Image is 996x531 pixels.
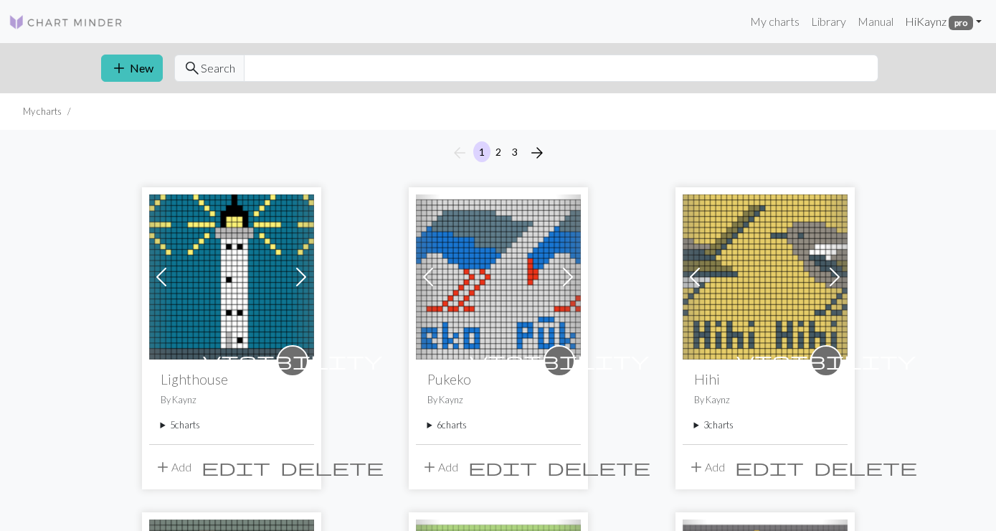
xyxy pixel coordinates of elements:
[899,7,987,36] a: HiKaynz pro
[852,7,899,36] a: Manual
[694,418,836,432] summary: 3charts
[427,393,569,407] p: By Kaynz
[468,457,537,477] span: edit
[203,349,382,372] span: visibility
[201,459,270,476] i: Edit
[161,371,303,387] h2: Lighthouse
[416,268,581,282] a: Pukeko
[736,349,916,372] span: visibility
[547,457,650,477] span: delete
[110,58,128,78] span: add
[468,459,537,476] i: Edit
[809,454,922,481] button: Delete
[470,349,649,372] span: visibility
[730,454,809,481] button: Edit
[161,393,303,407] p: By Kaynz
[949,16,973,30] span: pro
[23,105,62,118] li: My charts
[149,454,196,481] button: Add
[184,58,201,78] span: search
[805,7,852,36] a: Library
[416,194,581,360] img: Pukeko
[149,268,314,282] a: Lighthouse-night 1
[416,454,463,481] button: Add
[9,14,123,31] img: Logo
[683,268,848,282] a: Hihi both sexes yellow
[688,457,705,477] span: add
[203,347,382,375] i: private
[528,143,546,163] span: arrow_forward
[542,454,655,481] button: Delete
[694,371,836,387] h2: Hihi
[694,393,836,407] p: By Kaynz
[421,457,438,477] span: add
[736,347,916,375] i: private
[154,457,171,477] span: add
[506,141,523,162] button: 3
[735,459,804,476] i: Edit
[280,457,384,477] span: delete
[101,55,163,82] button: New
[814,457,917,477] span: delete
[735,457,804,477] span: edit
[744,7,805,36] a: My charts
[201,457,270,477] span: edit
[523,141,551,164] button: Next
[528,144,546,161] i: Next
[161,418,303,432] summary: 5charts
[196,454,275,481] button: Edit
[473,141,490,162] button: 1
[683,454,730,481] button: Add
[445,141,551,164] nav: Page navigation
[427,371,569,387] h2: Pukeko
[427,418,569,432] summary: 6charts
[463,454,542,481] button: Edit
[201,60,235,77] span: Search
[275,454,389,481] button: Delete
[470,347,649,375] i: private
[149,194,314,360] img: Lighthouse-night 1
[683,194,848,360] img: Hihi both sexes yellow
[490,141,507,162] button: 2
